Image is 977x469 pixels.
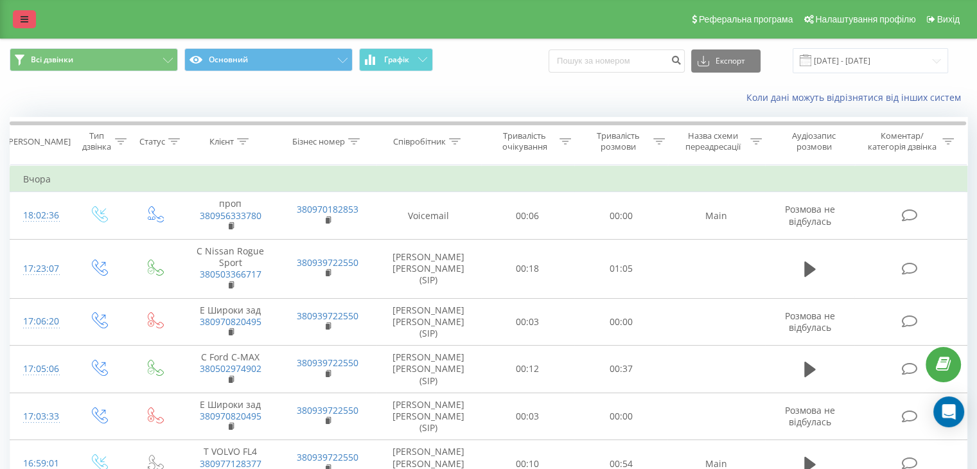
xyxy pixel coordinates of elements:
[376,393,481,440] td: [PERSON_NAME] [PERSON_NAME] (SIP)
[182,298,279,346] td: Е Широки зад
[933,396,964,427] div: Open Intercom Messenger
[292,136,345,147] div: Бізнес номер
[574,192,667,240] td: 00:00
[376,239,481,298] td: [PERSON_NAME] [PERSON_NAME] (SIP)
[182,346,279,393] td: С Ford C-MAX
[493,130,557,152] div: Тривалість очікування
[393,136,446,147] div: Співробітник
[182,192,279,240] td: проп
[200,410,261,422] a: 380970820495
[10,166,967,192] td: Вчора
[31,55,73,65] span: Всі дзвінки
[23,357,57,382] div: 17:05:06
[297,256,358,269] a: 380939722550
[297,451,358,463] a: 380939722550
[777,130,852,152] div: Аудіозапис розмови
[937,14,960,24] span: Вихід
[184,48,353,71] button: Основний
[200,268,261,280] a: 380503366717
[297,357,358,369] a: 380939722550
[680,130,747,152] div: Назва схеми переадресації
[549,49,685,73] input: Пошук за номером
[297,404,358,416] a: 380939722550
[785,404,835,428] span: Розмова не відбулась
[699,14,793,24] span: Реферальна програма
[23,309,57,334] div: 17:06:20
[481,298,574,346] td: 00:03
[200,362,261,375] a: 380502974902
[586,130,650,152] div: Тривалість розмови
[376,298,481,346] td: [PERSON_NAME] [PERSON_NAME] (SIP)
[200,315,261,328] a: 380970820495
[667,192,764,240] td: Main
[200,209,261,222] a: 380956333780
[815,14,915,24] span: Налаштування профілю
[209,136,234,147] div: Клієнт
[481,346,574,393] td: 00:12
[691,49,761,73] button: Експорт
[481,239,574,298] td: 00:18
[23,203,57,228] div: 18:02:36
[376,192,481,240] td: Voicemail
[139,136,165,147] div: Статус
[23,404,57,429] div: 17:03:33
[746,91,967,103] a: Коли дані можуть відрізнятися вiд інших систем
[574,239,667,298] td: 01:05
[10,48,178,71] button: Всі дзвінки
[359,48,433,71] button: Графік
[864,130,939,152] div: Коментар/категорія дзвінка
[481,393,574,440] td: 00:03
[23,256,57,281] div: 17:23:07
[574,393,667,440] td: 00:00
[6,136,71,147] div: [PERSON_NAME]
[81,130,111,152] div: Тип дзвінка
[785,310,835,333] span: Розмова не відбулась
[574,298,667,346] td: 00:00
[297,310,358,322] a: 380939722550
[376,346,481,393] td: [PERSON_NAME] [PERSON_NAME] (SIP)
[481,192,574,240] td: 00:06
[785,203,835,227] span: Розмова не відбулась
[574,346,667,393] td: 00:37
[182,393,279,440] td: Е Широки зад
[384,55,409,64] span: Графік
[182,239,279,298] td: С Nissan Rogue Sport
[297,203,358,215] a: 380970182853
